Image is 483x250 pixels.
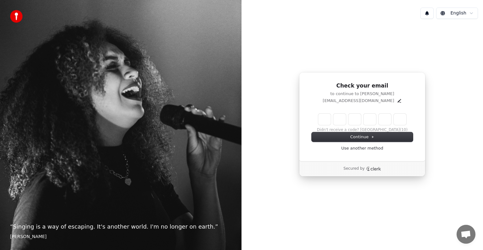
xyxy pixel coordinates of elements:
a: Use another method [341,145,383,151]
p: “ Singing is a way of escaping. It's another world. I'm no longer on earth. ” [10,222,231,231]
p: Secured by [343,166,364,171]
span: Continue [350,134,374,140]
input: Enter verification code [318,114,406,125]
p: to continue to [PERSON_NAME] [312,91,413,97]
button: Edit [397,98,402,103]
img: youka [10,10,23,23]
p: [EMAIL_ADDRESS][DOMAIN_NAME] [323,98,394,104]
a: Clerk logo [366,167,381,171]
h1: Check your email [312,82,413,90]
button: Continue [312,132,413,142]
div: Open chat [457,225,475,244]
footer: [PERSON_NAME] [10,234,231,240]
